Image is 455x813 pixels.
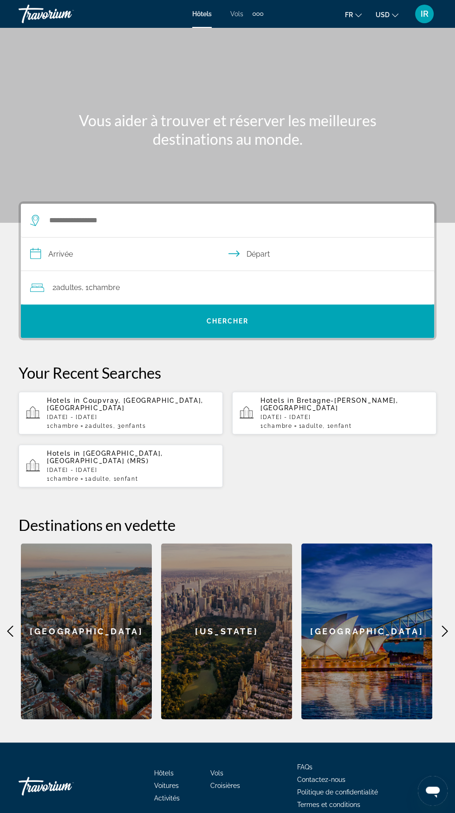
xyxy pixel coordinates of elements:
[161,543,292,719] a: New York[US_STATE]
[19,772,111,800] a: Go Home
[161,543,292,719] div: [US_STATE]
[260,397,398,412] span: Bretagne-[PERSON_NAME], [GEOGRAPHIC_DATA]
[109,476,138,482] span: , 1
[19,363,436,382] p: Your Recent Searches
[376,8,398,21] button: Change currency
[117,476,138,482] span: Enfant
[297,763,312,771] a: FAQs
[113,423,146,429] span: , 3
[345,8,362,21] button: Change language
[264,423,292,429] span: Chambre
[192,10,212,18] a: Hôtels
[89,423,113,429] span: Adultes
[260,423,292,429] span: 1
[47,476,78,482] span: 1
[418,776,448,806] iframe: Bouton de lancement de la fenêtre de messagerie
[297,776,345,783] a: Contactez-nous
[21,238,434,271] button: Select check in and out date
[210,782,240,789] a: Croisières
[19,2,111,26] a: Travorium
[207,317,249,325] span: Chercher
[19,444,223,488] button: Hotels in [GEOGRAPHIC_DATA], [GEOGRAPHIC_DATA] (MRS)[DATE] - [DATE]1Chambre1Adulte, 1Enfant
[50,476,79,482] span: Chambre
[19,391,223,435] button: Hotels in Coupvray, [GEOGRAPHIC_DATA], [GEOGRAPHIC_DATA][DATE] - [DATE]1Chambre2Adultes, 3Enfants
[253,6,263,21] button: Extra navigation items
[19,516,436,534] h2: Destinations en vedette
[85,423,113,429] span: 2
[154,794,180,802] a: Activités
[21,543,152,719] div: [GEOGRAPHIC_DATA]
[56,283,82,292] span: Adultes
[121,423,146,429] span: Enfants
[230,10,243,18] a: Vols
[21,543,152,719] a: Barcelona[GEOGRAPHIC_DATA]
[82,281,120,294] span: , 1
[47,397,203,412] span: Coupvray, [GEOGRAPHIC_DATA], [GEOGRAPHIC_DATA]
[47,414,215,420] p: [DATE] - [DATE]
[21,204,434,338] div: Search widget
[260,414,429,420] p: [DATE] - [DATE]
[53,111,402,148] h1: Vous aider à trouver et réserver les meilleures destinations au monde.
[50,423,79,429] span: Chambre
[302,423,323,429] span: Adulte
[301,543,432,719] div: [GEOGRAPHIC_DATA]
[412,4,436,24] button: User Menu
[345,11,353,19] span: fr
[297,801,360,808] a: Termes et conditions
[376,11,390,19] span: USD
[421,9,429,19] span: IR
[52,281,82,294] span: 2
[85,476,109,482] span: 1
[297,788,378,796] a: Politique de confidentialité
[260,397,294,404] span: Hotels in
[301,543,432,719] a: Sydney[GEOGRAPHIC_DATA]
[48,213,411,227] input: Search hotel destination
[232,391,436,435] button: Hotels in Bretagne-[PERSON_NAME], [GEOGRAPHIC_DATA][DATE] - [DATE]1Chambre1Adulte, 1Enfant
[154,769,174,777] a: Hôtels
[323,423,351,429] span: , 1
[88,476,109,482] span: Adulte
[47,397,80,404] span: Hotels in
[47,450,163,465] span: [GEOGRAPHIC_DATA], [GEOGRAPHIC_DATA] (MRS)
[330,423,351,429] span: Enfant
[89,283,120,292] span: Chambre
[47,450,80,457] span: Hotels in
[210,769,223,777] a: Vols
[299,423,323,429] span: 1
[47,423,78,429] span: 1
[47,467,215,473] p: [DATE] - [DATE]
[21,271,434,304] button: Travelers: 2 adults, 0 children
[154,782,179,789] a: Voitures
[21,304,434,338] button: Search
